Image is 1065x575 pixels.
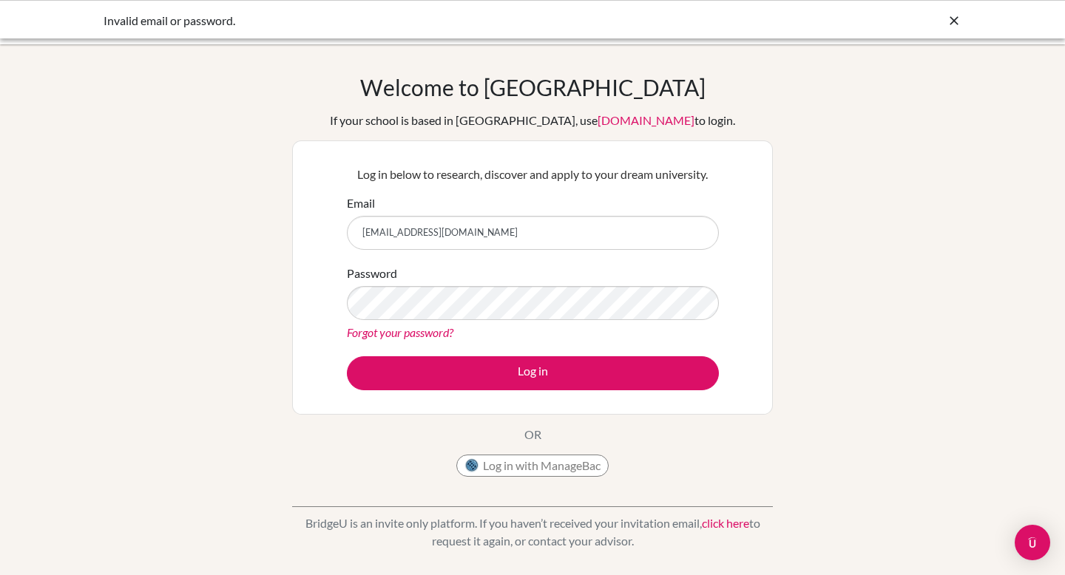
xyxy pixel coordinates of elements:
[347,325,453,339] a: Forgot your password?
[347,166,719,183] p: Log in below to research, discover and apply to your dream university.
[347,194,375,212] label: Email
[598,113,694,127] a: [DOMAIN_NAME]
[456,455,609,477] button: Log in with ManageBac
[347,356,719,390] button: Log in
[104,12,740,30] div: Invalid email or password.
[1015,525,1050,560] div: Open Intercom Messenger
[330,112,735,129] div: If your school is based in [GEOGRAPHIC_DATA], use to login.
[347,265,397,282] label: Password
[360,74,706,101] h1: Welcome to [GEOGRAPHIC_DATA]
[292,514,773,550] p: BridgeU is an invite only platform. If you haven’t received your invitation email, to request it ...
[702,516,749,530] a: click here
[524,426,541,443] p: OR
